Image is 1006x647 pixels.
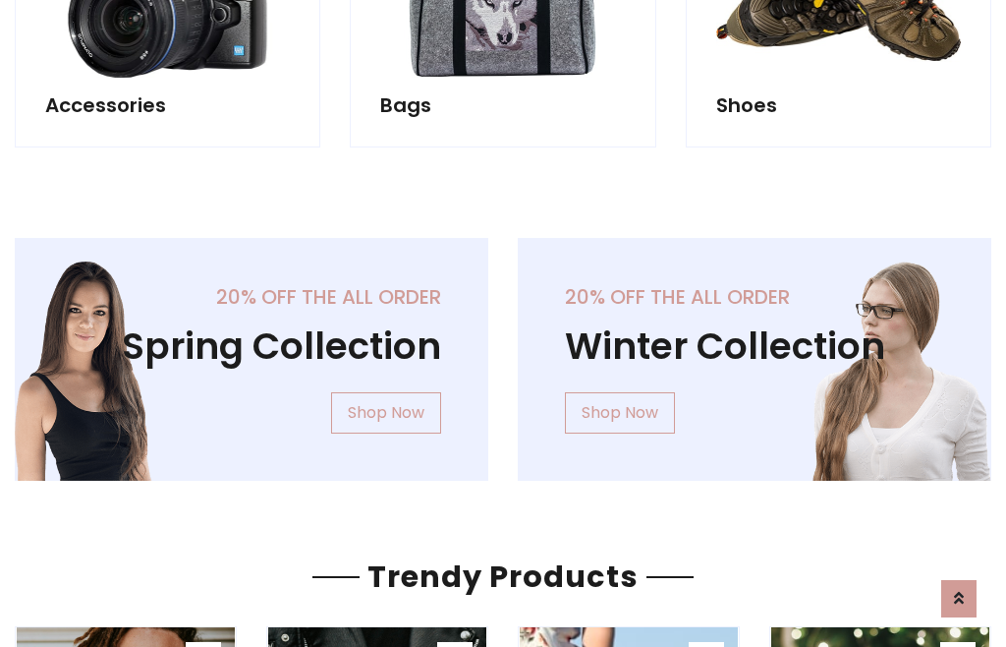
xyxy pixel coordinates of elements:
[45,93,290,117] h5: Accessories
[331,392,441,434] a: Shop Now
[565,324,944,369] h1: Winter Collection
[360,556,646,598] span: Trendy Products
[716,93,961,117] h5: Shoes
[565,392,675,434] a: Shop Now
[62,285,441,309] h5: 20% off the all order
[62,324,441,369] h1: Spring Collection
[565,285,944,309] h5: 20% off the all order
[380,93,625,117] h5: Bags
